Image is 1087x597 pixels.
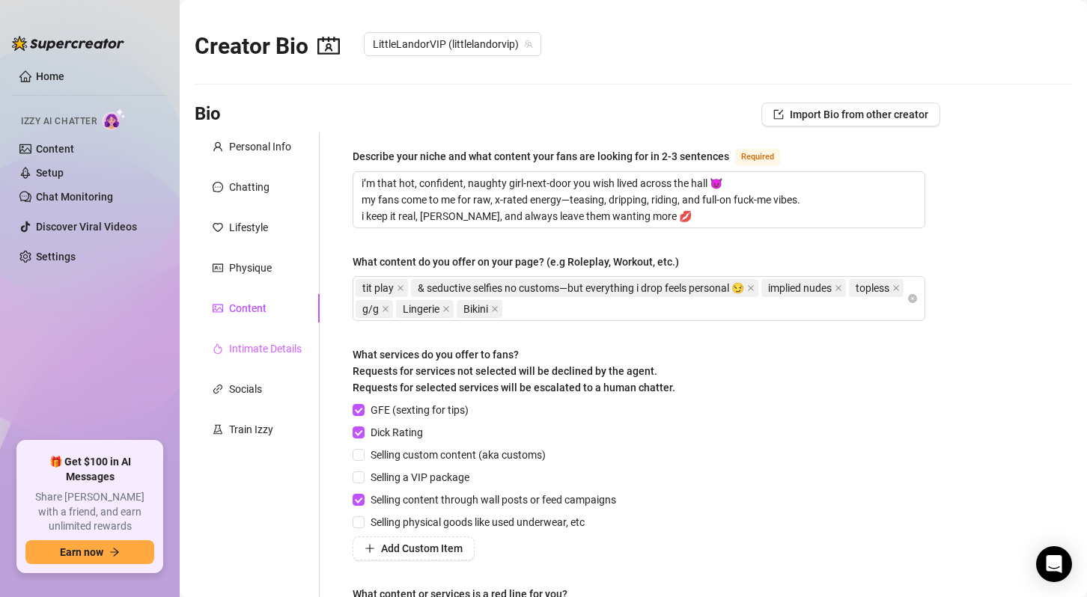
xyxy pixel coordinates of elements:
span: fire [213,343,223,354]
div: Lifestyle [229,219,268,236]
span: What services do you offer to fans? Requests for services not selected will be declined by the ag... [353,349,675,394]
label: What content do you offer on your page? (e.g Roleplay, Workout, etc.) [353,254,689,270]
div: Personal Info [229,138,291,155]
span: Bikini [457,300,502,318]
span: close [747,284,755,292]
span: GFE (sexting for tips) [365,402,475,418]
label: Describe your niche and what content your fans are looking for in 2-3 sentences [353,147,797,165]
button: Earn nowarrow-right [25,540,154,564]
input: What content do you offer on your page? (e.g Roleplay, Workout, etc.) [505,300,508,318]
a: Discover Viral Videos [36,221,137,233]
div: Intimate Details [229,340,302,357]
img: logo-BBDzfeDw.svg [12,36,124,51]
span: LittleLandorVIP (littlelandorvip) [373,33,532,55]
span: Lingerie [396,300,454,318]
div: Content [229,300,267,316]
span: close [491,305,499,313]
div: Socials [229,381,262,397]
a: Home [36,70,64,82]
span: message [213,182,223,192]
div: Physique [229,260,272,276]
textarea: Describe your niche and what content your fans are looking for in 2-3 sentences [353,172,925,227]
div: Open Intercom Messenger [1036,546,1072,582]
div: Describe your niche and what content your fans are looking for in 2-3 sentences [353,148,729,165]
span: Izzy AI Chatter [21,114,97,129]
span: tit play [362,280,394,296]
span: & seductive selfies no customs—but everything i drop feels personal 😏 [418,280,744,296]
span: implied nudes [761,279,846,297]
span: Selling custom content (aka customs) [365,447,552,463]
span: close [892,284,900,292]
span: topless [849,279,904,297]
span: close-circle [908,294,917,303]
span: Bikini [463,301,488,317]
span: close [442,305,450,313]
span: & seductive selfies no customs—but everything i drop feels personal 😏 [411,279,758,297]
span: Selling physical goods like used underwear, etc [365,514,591,530]
span: 🎁 Get $100 in AI Messages [25,455,154,484]
span: tit play [356,279,408,297]
span: Required [735,149,780,165]
div: Chatting [229,179,270,195]
span: Add Custom Item [381,542,463,554]
a: Chat Monitoring [36,191,113,203]
button: Add Custom Item [353,536,475,560]
a: Setup [36,167,64,179]
span: g/g [356,300,393,318]
span: Lingerie [403,301,439,317]
span: contacts [317,34,340,57]
div: What content do you offer on your page? (e.g Roleplay, Workout, etc.) [353,254,679,270]
h2: Creator Bio [195,32,340,61]
h3: Bio [195,102,221,126]
span: close [382,305,389,313]
span: Dick Rating [365,424,429,441]
span: heart [213,222,223,233]
span: close [835,284,842,292]
img: AI Chatter [103,108,126,130]
span: import [773,109,784,120]
div: Train Izzy [229,421,273,438]
span: implied nudes [768,280,832,296]
span: link [213,384,223,394]
span: Earn now [60,546,103,558]
span: idcard [213,263,223,273]
span: picture [213,303,223,313]
a: Content [36,143,74,155]
a: Settings [36,251,76,263]
span: Selling a VIP package [365,469,475,486]
span: user [213,141,223,152]
span: team [524,40,533,49]
span: Share [PERSON_NAME] with a friend, and earn unlimited rewards [25,490,154,534]
span: topless [856,280,889,296]
span: g/g [362,301,379,317]
button: Import Bio from other creator [761,102,940,126]
span: plus [365,543,375,554]
span: Import Bio from other creator [790,108,928,120]
span: Selling content through wall posts or feed campaigns [365,492,622,508]
span: experiment [213,424,223,435]
span: close [397,284,404,292]
span: arrow-right [109,547,120,557]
